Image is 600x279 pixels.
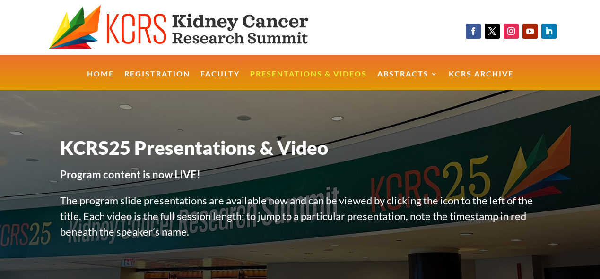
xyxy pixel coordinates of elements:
[49,5,340,50] img: KCRS generic logo wide
[124,70,190,91] a: Registration
[522,24,538,39] a: Follow on Youtube
[377,70,438,91] a: Abstracts
[60,168,200,181] strong: Program content is now LIVE!
[250,70,367,91] a: Presentations & Videos
[200,70,240,91] a: Faculty
[541,24,557,39] a: Follow on LinkedIn
[60,136,328,159] span: KCRS25 Presentations & Video
[87,70,114,91] a: Home
[60,193,540,250] p: The program slide presentations are available now and can be viewed by clicking the icon to the l...
[466,24,481,39] a: Follow on Facebook
[449,70,513,91] a: KCRS Archive
[485,24,500,39] a: Follow on X
[504,24,519,39] a: Follow on Instagram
